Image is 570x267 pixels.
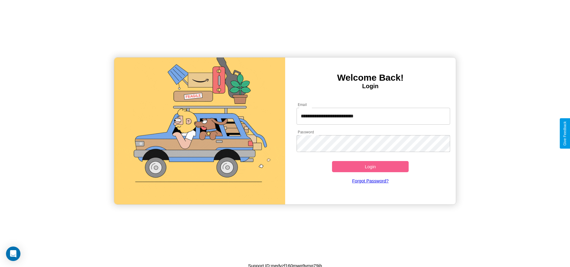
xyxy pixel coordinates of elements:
[6,247,20,261] div: Open Intercom Messenger
[298,129,314,135] label: Password
[114,57,285,204] img: gif
[298,102,307,107] label: Email
[332,161,409,172] button: Login
[294,172,447,189] a: Forgot Password?
[563,121,567,146] div: Give Feedback
[285,73,456,83] h3: Welcome Back!
[285,83,456,90] h4: Login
